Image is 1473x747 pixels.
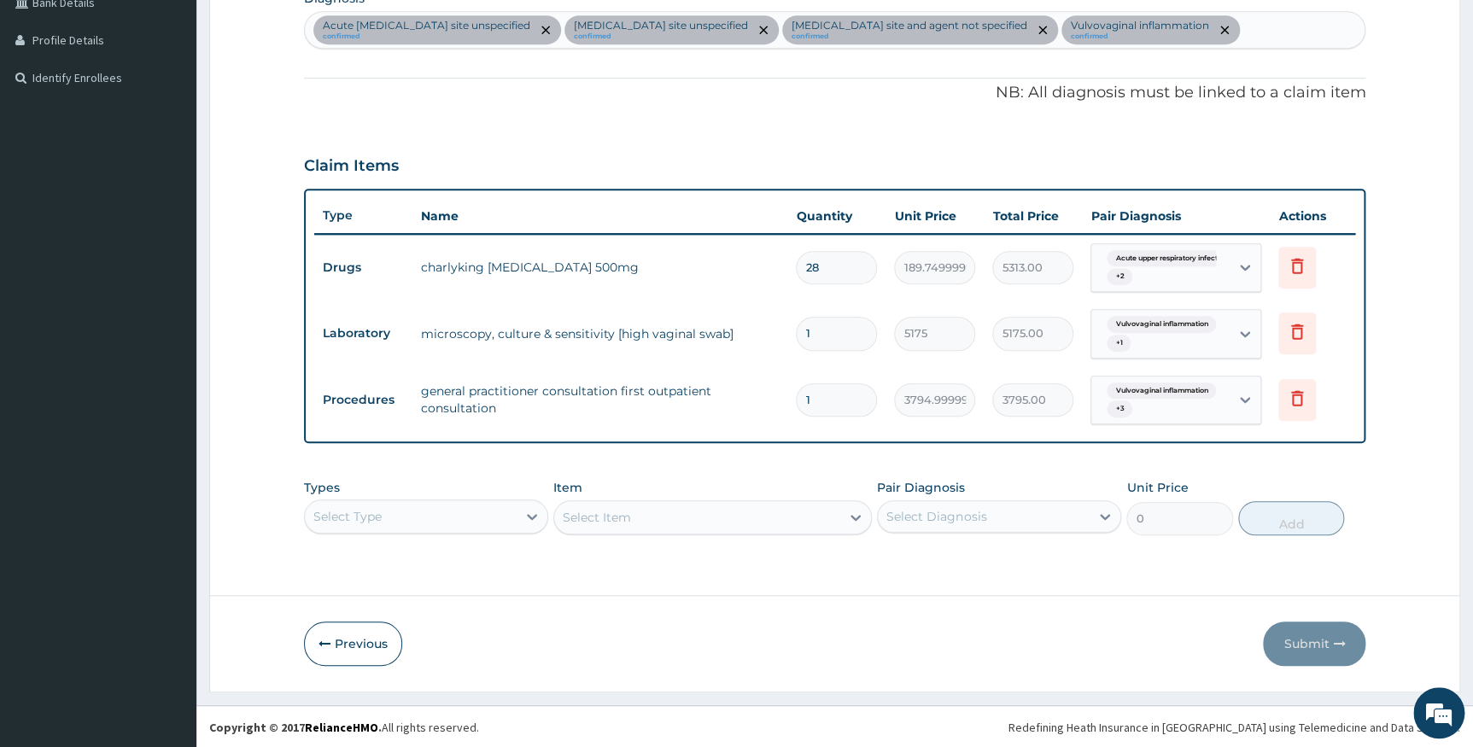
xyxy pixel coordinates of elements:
span: remove selection option [756,22,771,38]
span: remove selection option [538,22,553,38]
span: + 1 [1107,335,1131,352]
div: Redefining Heath Insurance in [GEOGRAPHIC_DATA] using Telemedicine and Data Science! [1008,719,1460,736]
span: Vulvovaginal inflammation [1107,382,1216,400]
p: Acute [MEDICAL_DATA] site unspecified [323,19,530,32]
td: Procedures [314,384,412,416]
span: remove selection option [1217,22,1232,38]
small: confirmed [574,32,748,41]
span: + 3 [1107,400,1132,417]
td: general practitioner consultation first outpatient consultation [412,374,788,425]
a: RelianceHMO [305,720,378,735]
span: Vulvovaginal inflammation [1107,316,1216,333]
th: Type [314,200,412,231]
label: Item [553,479,582,496]
th: Total Price [984,199,1082,233]
label: Pair Diagnosis [877,479,965,496]
div: Select Diagnosis [886,508,986,525]
p: Vulvovaginal inflammation [1071,19,1209,32]
strong: Copyright © 2017 . [209,720,382,735]
h3: Claim Items [304,157,399,176]
label: Unit Price [1126,479,1188,496]
td: charlyking [MEDICAL_DATA] 500mg [412,250,788,284]
small: confirmed [792,32,1027,41]
p: [MEDICAL_DATA] site and agent not specified [792,19,1027,32]
td: Drugs [314,252,412,283]
span: + 2 [1107,268,1132,285]
td: microscopy, culture & sensitivity [high vaginal swab] [412,317,788,351]
button: Submit [1263,622,1365,666]
span: remove selection option [1035,22,1050,38]
small: confirmed [1071,32,1209,41]
th: Unit Price [886,199,984,233]
p: [MEDICAL_DATA] site unspecified [574,19,748,32]
th: Pair Diagnosis [1082,199,1270,233]
div: Select Type [313,508,382,525]
p: NB: All diagnosis must be linked to a claim item [304,82,1366,104]
td: Laboratory [314,318,412,349]
th: Name [412,199,788,233]
label: Types [304,481,340,495]
button: Add [1238,501,1344,535]
th: Actions [1270,199,1355,233]
button: Previous [304,622,402,666]
small: confirmed [323,32,530,41]
th: Quantity [787,199,886,233]
span: Acute upper respiratory infect... [1107,250,1230,267]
